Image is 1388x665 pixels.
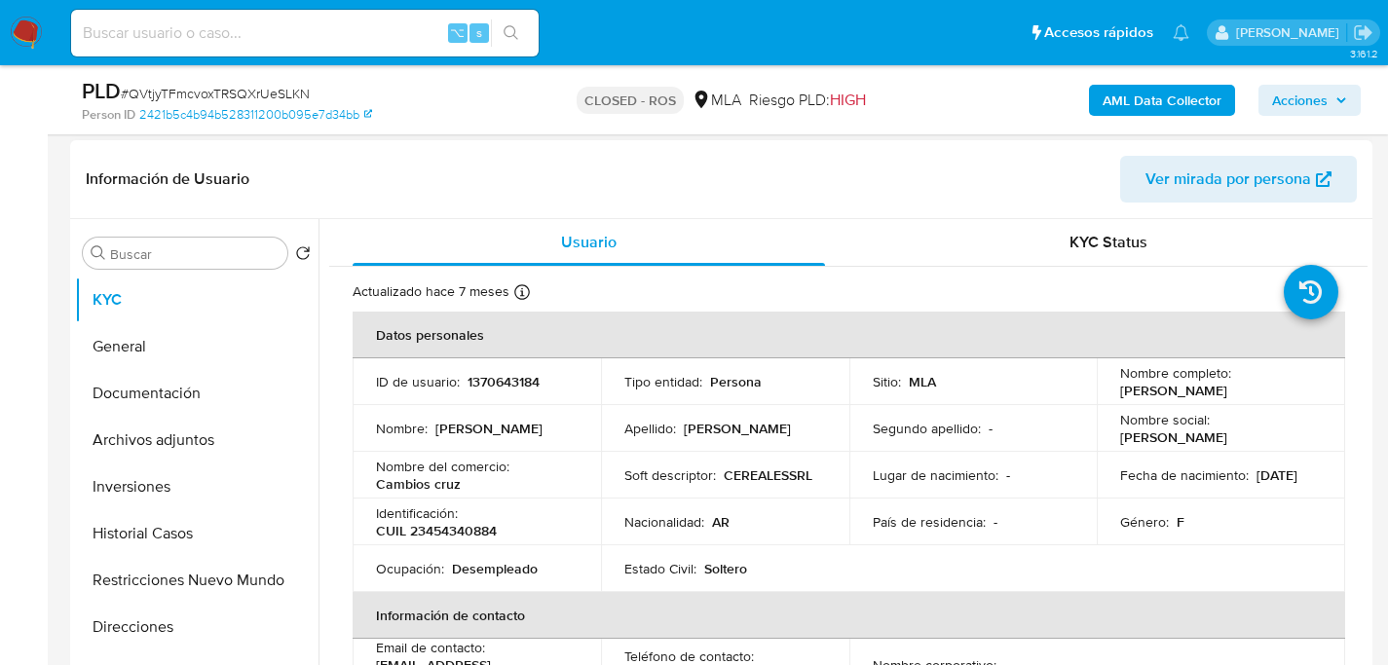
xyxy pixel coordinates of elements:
[1145,156,1311,203] span: Ver mirada por persona
[1103,85,1221,116] b: AML Data Collector
[452,560,538,577] p: Desempleado
[1258,85,1361,116] button: Acciones
[1272,85,1328,116] span: Acciones
[450,23,465,42] span: ⌥
[873,466,998,484] p: Lugar de nacimiento :
[1120,364,1231,382] p: Nombre completo :
[624,466,716,484] p: Soft descriptor :
[376,522,497,539] p: CUIL 23454340884
[75,604,319,650] button: Direcciones
[121,84,310,103] span: # QVtjyTFmcvoxTRSQXrUeSLKN
[1120,466,1249,484] p: Fecha de nacimiento :
[376,639,485,656] p: Email de contacto :
[1120,513,1169,531] p: Género :
[873,420,981,437] p: Segundo apellido :
[712,513,730,531] p: AR
[873,373,901,390] p: Sitio :
[75,417,319,463] button: Archivos adjuntos
[1257,466,1297,484] p: [DATE]
[873,513,986,531] p: País de residencia :
[624,420,676,437] p: Apellido :
[724,466,812,484] p: CEREALESSRL
[82,75,121,106] b: PLD
[577,87,684,114] p: CLOSED - ROS
[139,106,372,124] a: 2421b5c4b94b528311200b095e7d34bb
[1120,156,1357,203] button: Ver mirada por persona
[75,510,319,557] button: Historial Casos
[710,373,762,390] p: Persona
[749,90,866,111] span: Riesgo PLD:
[110,245,280,263] input: Buscar
[75,463,319,510] button: Inversiones
[1173,24,1189,41] a: Notificaciones
[684,420,791,437] p: [PERSON_NAME]
[376,560,444,577] p: Ocupación :
[295,245,311,267] button: Volver al orden por defecto
[82,106,135,124] b: Person ID
[353,592,1345,639] th: Información de contacto
[75,557,319,604] button: Restricciones Nuevo Mundo
[692,90,741,111] div: MLA
[468,373,540,390] p: 1370643184
[353,312,1345,358] th: Datos personales
[491,19,531,47] button: search-icon
[624,373,702,390] p: Tipo entidad :
[830,89,866,111] span: HIGH
[91,245,106,261] button: Buscar
[1120,428,1227,446] p: [PERSON_NAME]
[994,513,997,531] p: -
[435,420,543,437] p: [PERSON_NAME]
[624,513,704,531] p: Nacionalidad :
[376,475,461,493] p: Cambios cruz
[376,504,458,522] p: Identificación :
[75,370,319,417] button: Documentación
[1044,22,1153,43] span: Accesos rápidos
[376,420,428,437] p: Nombre :
[1350,46,1378,61] span: 3.161.2
[75,323,319,370] button: General
[1177,513,1184,531] p: F
[989,420,993,437] p: -
[71,20,539,46] input: Buscar usuario o caso...
[1353,22,1373,43] a: Salir
[1089,85,1235,116] button: AML Data Collector
[86,169,249,189] h1: Información de Usuario
[704,560,747,577] p: Soltero
[75,277,319,323] button: KYC
[1120,411,1210,428] p: Nombre social :
[476,23,482,42] span: s
[353,282,509,301] p: Actualizado hace 7 meses
[909,373,936,390] p: MLA
[1120,382,1227,399] p: [PERSON_NAME]
[1236,23,1346,42] p: facundo.marin@mercadolibre.com
[1069,231,1147,253] span: KYC Status
[1006,466,1010,484] p: -
[624,647,754,665] p: Teléfono de contacto :
[376,373,460,390] p: ID de usuario :
[376,458,509,475] p: Nombre del comercio :
[561,231,617,253] span: Usuario
[624,560,696,577] p: Estado Civil :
